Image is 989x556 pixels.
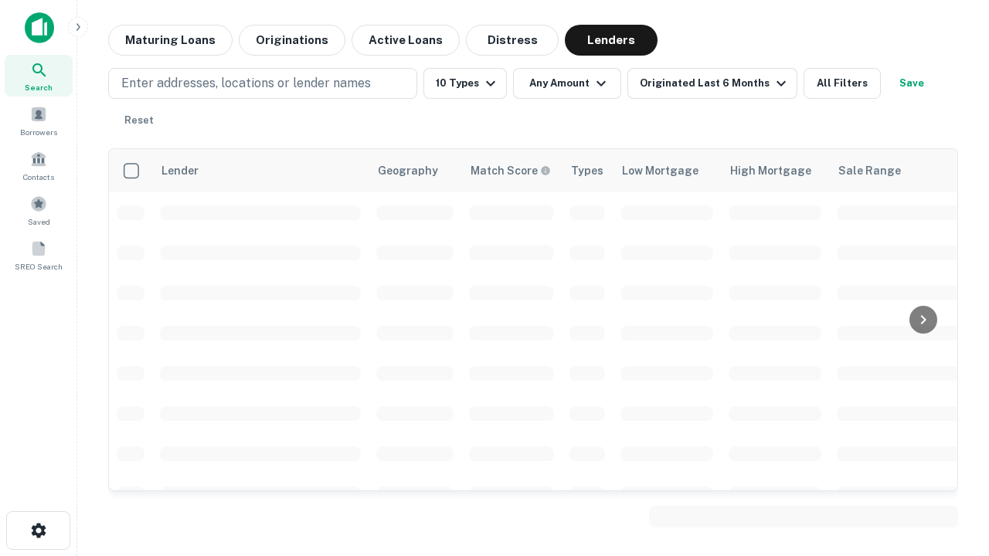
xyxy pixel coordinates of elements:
div: Originated Last 6 Months [640,74,790,93]
div: High Mortgage [730,161,811,180]
th: High Mortgage [721,149,829,192]
button: Distress [466,25,559,56]
button: 10 Types [423,68,507,99]
button: Save your search to get updates of matches that match your search criteria. [887,68,936,99]
span: Borrowers [20,126,57,138]
div: Low Mortgage [622,161,698,180]
a: SREO Search [5,234,73,276]
span: Search [25,81,53,93]
img: capitalize-icon.png [25,12,54,43]
span: SREO Search [15,260,63,273]
a: Saved [5,189,73,231]
button: Originated Last 6 Months [627,68,797,99]
p: Enter addresses, locations or lender names [121,74,371,93]
th: Capitalize uses an advanced AI algorithm to match your search with the best lender. The match sco... [461,149,562,192]
button: Enter addresses, locations or lender names [108,68,417,99]
iframe: Chat Widget [912,432,989,507]
button: Reset [114,105,164,136]
div: Types [571,161,603,180]
button: Originations [239,25,345,56]
button: Active Loans [352,25,460,56]
div: Capitalize uses an advanced AI algorithm to match your search with the best lender. The match sco... [471,162,551,179]
button: Lenders [565,25,658,56]
button: Maturing Loans [108,25,233,56]
div: Sale Range [838,161,901,180]
span: Contacts [23,171,54,183]
div: Geography [378,161,438,180]
div: Lender [161,161,199,180]
h6: Match Score [471,162,548,179]
th: Lender [152,149,369,192]
span: Saved [28,215,50,228]
button: All Filters [804,68,881,99]
a: Search [5,55,73,97]
th: Geography [369,149,461,192]
th: Types [562,149,613,192]
th: Sale Range [829,149,968,192]
a: Borrowers [5,100,73,141]
th: Low Mortgage [613,149,721,192]
button: Any Amount [513,68,621,99]
a: Contacts [5,144,73,186]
